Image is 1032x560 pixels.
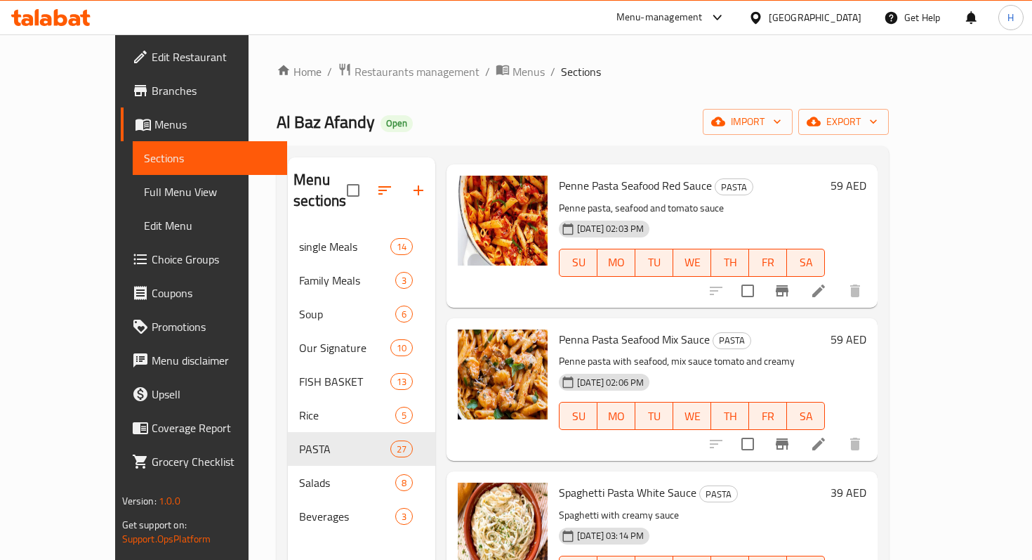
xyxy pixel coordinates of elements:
[715,178,753,195] div: PASTA
[121,40,287,74] a: Edit Restaurant
[391,443,412,456] span: 27
[299,407,395,424] span: Rice
[559,175,712,196] span: Penne Pasta Seafood Red Sauce
[299,474,395,491] span: Salads
[299,339,390,356] span: Our Signature
[154,116,276,133] span: Menus
[597,249,635,277] button: MO
[635,402,673,430] button: TU
[765,427,799,461] button: Branch-specific-item
[749,249,787,277] button: FR
[396,308,412,321] span: 6
[390,238,413,255] div: items
[559,482,696,503] span: Spaghetti Pasta White Sauce
[755,406,781,426] span: FR
[396,476,412,490] span: 8
[603,252,630,273] span: MO
[402,174,435,207] button: Add section
[641,252,668,273] span: TU
[711,249,749,277] button: TH
[769,10,861,25] div: [GEOGRAPHIC_DATA]
[299,272,395,289] span: Family Meals
[793,252,819,273] span: SA
[571,222,649,235] span: [DATE] 02:03 PM
[391,375,412,389] span: 13
[838,427,872,461] button: delete
[395,474,413,491] div: items
[288,432,435,466] div: PASTA27
[381,115,413,132] div: Open
[733,276,762,306] span: Select to update
[288,331,435,365] div: Our Signature10
[338,176,368,205] span: Select all sections
[288,297,435,331] div: Soup6
[390,441,413,457] div: items
[299,306,395,323] span: Soup
[277,106,375,138] span: Al Baz Afandy
[787,249,825,277] button: SA
[571,376,649,389] span: [DATE] 02:06 PM
[559,507,825,524] p: Spaghetti with creamy sauce
[810,436,827,452] a: Edit menu item
[121,377,287,411] a: Upsell
[755,252,781,273] span: FR
[288,398,435,432] div: Rice5
[152,352,276,369] span: Menu disclaimer
[396,409,412,422] span: 5
[152,251,276,268] span: Choice Groups
[293,169,347,211] h2: Menu sections
[288,466,435,500] div: Salads8
[713,332,751,349] div: PASTA
[711,402,749,430] button: TH
[831,176,866,195] h6: 59 AED
[603,406,630,426] span: MO
[809,113,878,131] span: export
[288,263,435,297] div: Family Meals3
[144,150,276,167] span: Sections
[395,508,413,525] div: items
[565,252,592,273] span: SU
[381,117,413,129] span: Open
[122,492,157,510] span: Version:
[152,285,276,301] span: Coupons
[831,330,866,349] h6: 59 AED
[831,483,866,502] h6: 39 AED
[699,486,738,502] div: PASTA
[458,330,548,419] img: Penna Pasta Seafood Mix Sauce
[559,329,710,350] span: Penna Pasta Seafood Mix Sauce
[277,63,322,80] a: Home
[152,48,276,65] span: Edit Restaurant
[559,402,597,430] button: SU
[700,486,737,502] span: PASTA
[714,113,781,131] span: import
[133,141,287,175] a: Sections
[299,441,390,457] div: PASTA
[793,406,819,426] span: SA
[749,402,787,430] button: FR
[561,63,601,80] span: Sections
[299,238,390,255] span: single Meals
[122,530,211,548] a: Support.OpsPlatform
[121,276,287,310] a: Coupons
[396,274,412,287] span: 3
[391,341,412,355] span: 10
[565,406,592,426] span: SU
[635,249,673,277] button: TU
[299,373,390,390] span: FISH BASKET
[787,402,825,430] button: SA
[458,176,548,266] img: Penne Pasta Seafood Red Sauce
[144,217,276,234] span: Edit Menu
[673,402,711,430] button: WE
[299,508,395,525] span: Beverages
[390,373,413,390] div: items
[713,332,750,349] span: PASTA
[395,306,413,323] div: items
[122,516,187,534] span: Get support on:
[121,74,287,108] a: Branches
[679,252,706,273] span: WE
